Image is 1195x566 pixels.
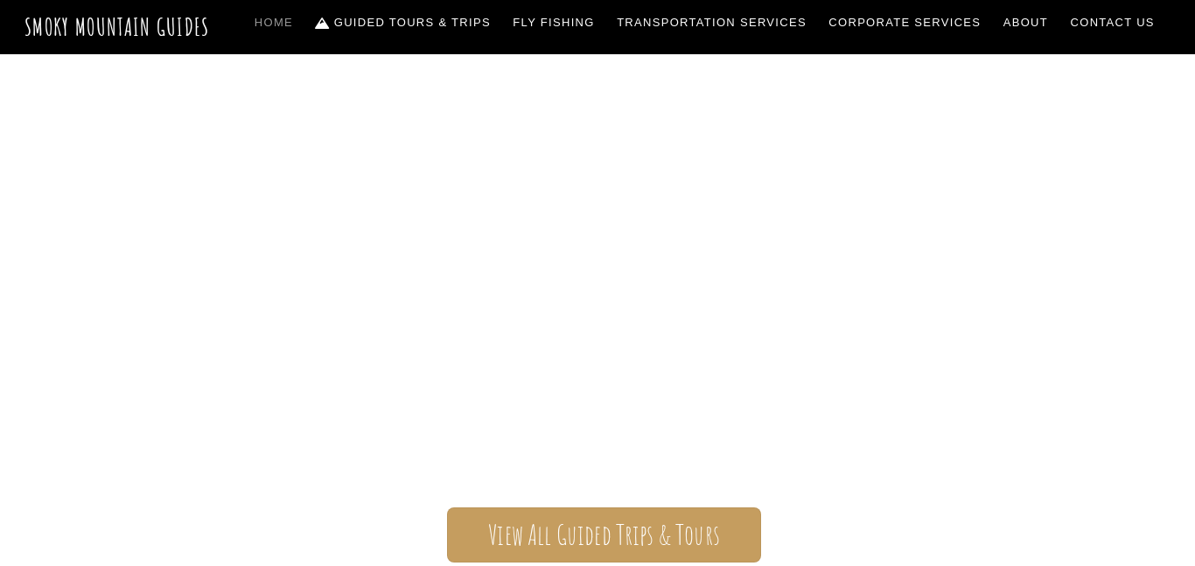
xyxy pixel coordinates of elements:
span: The ONLY one-stop, full Service Guide Company for the Gatlinburg and [GEOGRAPHIC_DATA] side of th... [90,320,1105,455]
a: Smoky Mountain Guides [24,12,210,41]
a: View All Guided Trips & Tours [447,507,761,563]
a: Contact Us [1064,4,1162,41]
span: View All Guided Trips & Tours [488,526,720,544]
a: Guided Tours & Trips [309,4,498,41]
a: About [996,4,1055,41]
span: Smoky Mountain Guides [90,233,1105,320]
a: Corporate Services [822,4,989,41]
a: Fly Fishing [507,4,602,41]
a: Transportation Services [610,4,813,41]
a: Home [248,4,300,41]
